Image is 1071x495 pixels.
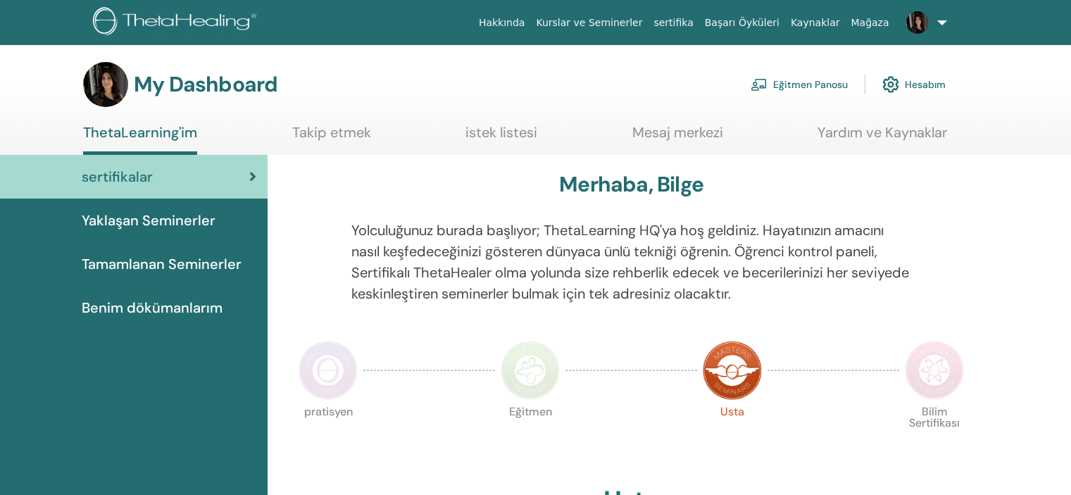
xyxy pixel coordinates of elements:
img: default.jpg [906,11,929,34]
p: Usta [703,406,762,465]
p: Eğitmen [501,406,560,465]
p: pratisyen [299,406,358,465]
img: chalkboard-teacher.svg [751,78,768,91]
a: Mesaj merkezi [632,124,723,151]
span: Tamamlanan Seminerler [82,253,242,275]
img: cog.svg [882,73,899,96]
a: Başarı Öyküleri [699,10,785,36]
img: logo.png [93,7,261,39]
h3: Merhaba, Bilge [559,172,703,197]
a: Kaynaklar [785,10,846,36]
img: Instructor [501,341,560,400]
a: sertifika [648,10,699,36]
a: Kurslar ve Seminerler [530,10,648,36]
img: Master [703,341,762,400]
img: Certificate of Science [905,341,964,400]
a: Hakkında [473,10,531,36]
img: default.jpg [83,62,128,107]
a: Eğitmen Panosu [751,69,848,100]
span: Yaklaşan Seminerler [82,210,215,231]
p: Bilim Sertifikası [905,406,964,465]
img: Practitioner [299,341,358,400]
a: Yardım ve Kaynaklar [818,124,947,151]
a: istek listesi [465,124,537,151]
h3: My Dashboard [134,72,277,97]
a: ThetaLearning'im [83,124,197,155]
a: Takip etmek [292,124,371,151]
span: Benim dökümanlarım [82,297,223,318]
a: Hesabım [882,69,946,100]
a: Mağaza [845,10,894,36]
span: sertifikalar [82,166,153,187]
p: Yolculuğunuz burada başlıyor; ThetaLearning HQ'ya hoş geldiniz. Hayatınızın amacını nasıl keşfede... [351,220,912,304]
